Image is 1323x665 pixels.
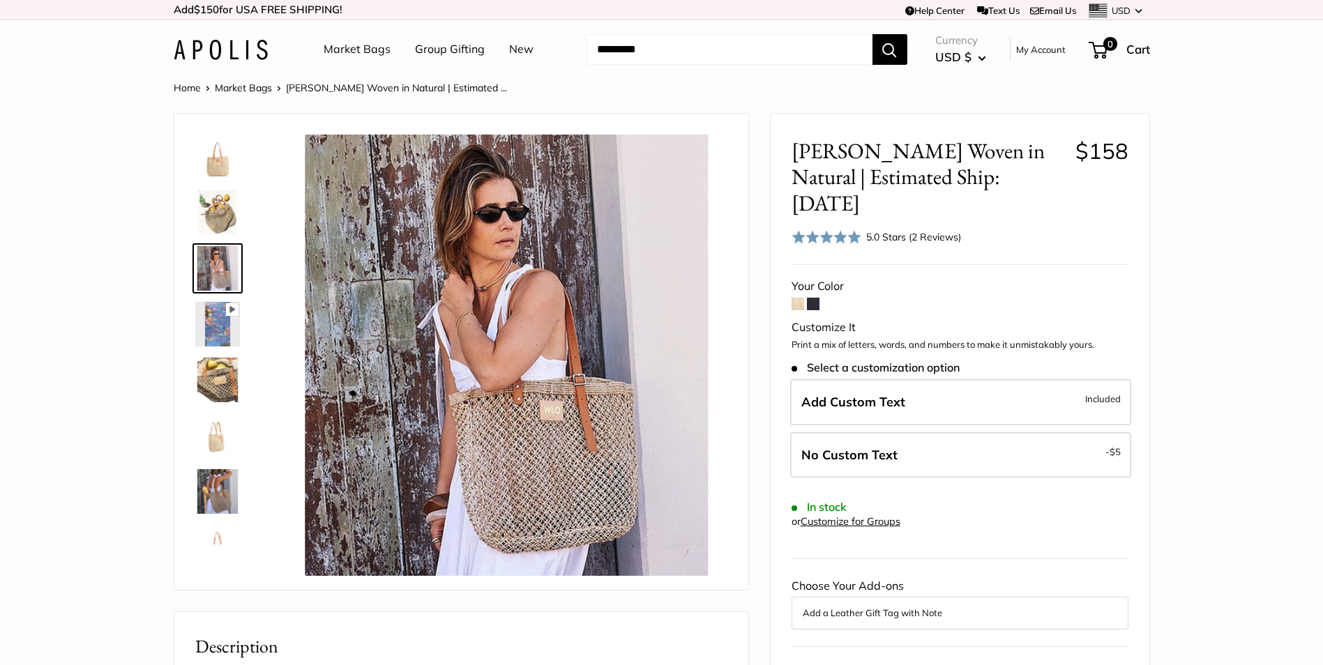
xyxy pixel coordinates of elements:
img: Mercado Woven in Natural | Estimated Ship: Oct. 19th [195,413,240,458]
img: Mercado Woven in Natural | Estimated Ship: Oct. 19th [195,135,240,179]
nav: Breadcrumb [174,79,507,97]
a: Mercado Woven in Natural | Estimated Ship: Oct. 19th [192,355,243,405]
a: Email Us [1030,5,1076,16]
img: Mercado Woven in Natural | Estimated Ship: Oct. 19th [195,525,240,570]
span: Cart [1126,42,1150,56]
img: Mercado Woven in Natural | Estimated Ship: Oct. 19th [195,469,240,514]
a: Mercado Woven in Natural | Estimated Ship: Oct. 19th [192,299,243,349]
button: USD $ [935,46,986,68]
span: In stock [792,500,847,514]
button: Add a Leather Gift Tag with Note [803,604,1117,621]
a: Mercado Woven in Natural | Estimated Ship: Oct. 19th [192,466,243,517]
a: Home [174,82,201,94]
a: 0 Cart [1090,38,1150,61]
span: $158 [1075,137,1128,165]
a: Mercado Woven in Natural | Estimated Ship: Oct. 19th [192,243,243,293]
a: Group Gifting [415,39,485,60]
img: Mercado Woven in Natural | Estimated Ship: Oct. 19th [286,135,727,576]
span: - [1105,443,1121,460]
span: No Custom Text [801,447,898,463]
span: $5 [1110,446,1121,457]
img: Mercado Woven in Natural | Estimated Ship: Oct. 19th [195,246,240,291]
a: Customize for Groups [801,515,900,528]
div: 5.0 Stars (2 Reviews) [792,227,962,247]
div: Customize It [792,317,1128,338]
span: Currency [935,31,986,50]
span: USD $ [935,49,972,64]
label: Leave Blank [790,432,1131,478]
label: Add Custom Text [790,379,1131,425]
a: Mercado Woven in Natural | Estimated Ship: Oct. 19th [192,188,243,238]
button: Search [872,34,907,65]
img: Mercado Woven in Natural | Estimated Ship: Oct. 19th [195,358,240,402]
span: $150 [194,3,219,16]
div: Your Color [792,276,1128,297]
img: Mercado Woven in Natural | Estimated Ship: Oct. 19th [195,302,240,346]
img: Apolis [174,40,268,60]
a: Help Center [905,5,965,16]
span: USD [1112,5,1131,16]
a: Market Bags [324,39,391,60]
div: Choose Your Add-ons [792,576,1128,629]
div: or [792,512,900,531]
a: Mercado Woven in Natural | Estimated Ship: Oct. 19th [192,132,243,182]
span: [PERSON_NAME] Woven in Natural | Estimated ... [286,82,507,94]
h2: Description [195,633,727,660]
a: Market Bags [215,82,272,94]
a: Mercado Woven in Natural | Estimated Ship: Oct. 19th [192,522,243,572]
span: 0 [1103,37,1117,51]
span: [PERSON_NAME] Woven in Natural | Estimated Ship: [DATE] [792,138,1065,216]
span: Select a customization option [792,361,960,374]
a: My Account [1016,41,1066,58]
span: Add Custom Text [801,394,905,410]
div: 5.0 Stars (2 Reviews) [866,229,961,245]
input: Search... [586,34,872,65]
a: New [509,39,534,60]
a: Mercado Woven in Natural | Estimated Ship: Oct. 19th [192,411,243,461]
a: Text Us [977,5,1020,16]
img: Mercado Woven in Natural | Estimated Ship: Oct. 19th [195,190,240,235]
span: Included [1085,390,1121,407]
p: Print a mix of letters, words, and numbers to make it unmistakably yours. [792,338,1128,352]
